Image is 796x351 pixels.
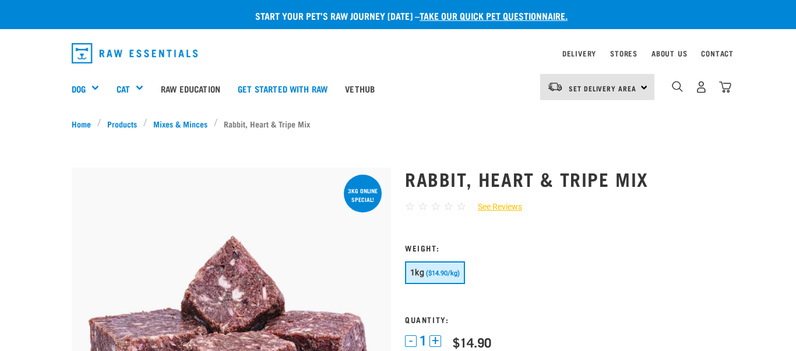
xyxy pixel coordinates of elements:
a: Get started with Raw [229,65,336,112]
a: Mixes & Minces [147,118,214,130]
a: Delivery [562,51,596,55]
div: $14.90 [453,335,491,349]
span: ($14.90/kg) [426,270,460,277]
a: Stores [610,51,637,55]
span: ☆ [418,200,428,213]
button: 1kg ($14.90/kg) [405,261,465,284]
a: Vethub [336,65,383,112]
a: Cat [117,82,130,95]
span: ☆ [456,200,466,213]
img: van-moving.png [547,81,563,92]
span: Set Delivery Area [569,86,636,90]
button: + [429,335,441,347]
span: ☆ [405,200,415,213]
nav: breadcrumbs [72,118,724,130]
span: ☆ [443,200,453,213]
nav: dropdown navigation [62,38,734,68]
a: See Reviews [466,201,522,213]
span: 1kg [410,268,424,277]
a: Home [72,118,97,130]
a: Products [101,118,143,130]
a: Dog [72,82,86,95]
img: user.png [695,81,707,93]
h1: Rabbit, Heart & Tripe Mix [405,168,724,189]
h3: Weight: [405,243,724,252]
h3: Quantity: [405,315,724,324]
img: home-icon-1@2x.png [672,81,683,92]
a: take our quick pet questionnaire. [420,13,568,18]
a: Contact [701,51,734,55]
a: About Us [651,51,687,55]
span: ☆ [431,200,441,213]
a: Raw Education [152,65,229,112]
button: - [405,335,417,347]
img: home-icon@2x.png [719,81,731,93]
img: Raw Essentials Logo [72,43,198,63]
span: 1 [420,335,427,347]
